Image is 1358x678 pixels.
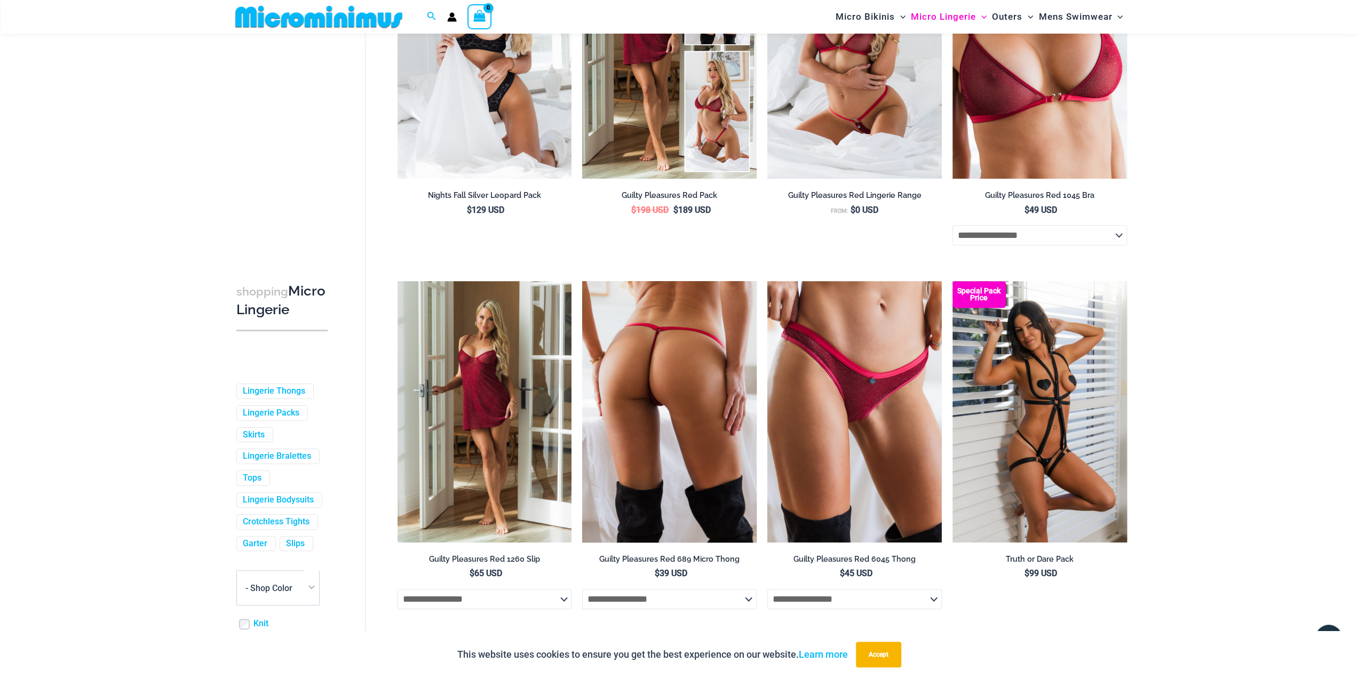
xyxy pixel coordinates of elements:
h2: Truth or Dare Pack [952,554,1127,564]
a: Micro BikinisMenu ToggleMenu Toggle [833,3,908,30]
iframe: TrustedSite Certified [236,36,332,249]
span: $ [631,205,636,215]
a: Tops [243,473,261,484]
span: - Shop Color [236,571,320,606]
span: $ [673,205,678,215]
bdi: 65 USD [470,568,502,578]
h2: Guilty Pleasures Red 1260 Slip [398,554,572,564]
a: Guilty Pleasures Red 1045 Bra [952,190,1127,204]
span: From: [831,208,848,214]
h2: Guilty Pleasures Red 1045 Bra [952,190,1127,201]
button: Accept [856,642,901,667]
a: Truth or Dare Black 1905 Bodysuit 611 Micro 07 Truth or Dare Black 1905 Bodysuit 611 Micro 06Trut... [952,281,1127,543]
bdi: 189 USD [673,205,711,215]
a: Guilty Pleasures Red Pack [582,190,757,204]
span: Micro Lingerie [911,3,976,30]
span: $ [1025,205,1029,215]
h2: Guilty Pleasures Red Lingerie Range [767,190,942,201]
span: Mens Swimwear [1038,3,1112,30]
bdi: 49 USD [1025,205,1057,215]
span: - Shop Color [237,571,319,605]
a: Lingerie Bralettes [243,451,311,462]
a: OutersMenu ToggleMenu Toggle [989,3,1036,30]
a: Learn more [799,649,848,660]
bdi: 39 USD [655,568,687,578]
h2: Guilty Pleasures Red 689 Micro Thong [582,554,757,564]
a: Nights Fall Silver Leopard Pack [398,190,572,204]
a: Lingerie Packs [243,408,299,419]
nav: Site Navigation [831,2,1127,32]
span: shopping [236,285,288,298]
span: Menu Toggle [976,3,987,30]
a: Guilty Pleasures Red 689 Micro Thong [582,554,757,568]
a: Mens SwimwearMenu ToggleMenu Toggle [1036,3,1125,30]
span: Outers [992,3,1022,30]
span: $ [1025,568,1029,578]
a: Garter [243,538,267,549]
a: Crotchless Tights [243,516,309,528]
span: - Shop Color [245,583,292,593]
img: Guilty Pleasures Red 1260 Slip 01 [398,281,572,543]
span: Menu Toggle [895,3,906,30]
h3: Micro Lingerie [236,282,328,319]
a: Guilty Pleasures Red 689 Micro 01Guilty Pleasures Red 689 Micro 02Guilty Pleasures Red 689 Micro 02 [582,281,757,543]
span: $ [839,568,844,578]
a: Lingerie Bodysuits [243,494,314,506]
span: $ [470,568,474,578]
img: Truth or Dare Black 1905 Bodysuit 611 Micro 07 [952,281,1127,543]
a: Guilty Pleasures Red 1260 Slip 01Guilty Pleasures Red 1260 Slip 02Guilty Pleasures Red 1260 Slip 02 [398,281,572,543]
a: View Shopping Cart, empty [467,4,492,29]
b: Special Pack Price [952,288,1006,301]
a: Slips [286,538,305,549]
bdi: 99 USD [1025,568,1057,578]
span: $ [467,205,472,215]
a: Knit [253,619,268,630]
a: Guilty Pleasures Red 6045 Thong 01Guilty Pleasures Red 6045 Thong 02Guilty Pleasures Red 6045 Tho... [767,281,942,543]
h2: Guilty Pleasures Red Pack [582,190,757,201]
a: Account icon link [447,12,457,22]
img: Guilty Pleasures Red 6045 Thong 01 [767,281,942,543]
h2: Guilty Pleasures Red 6045 Thong [767,554,942,564]
h2: Nights Fall Silver Leopard Pack [398,190,572,201]
span: $ [851,205,855,215]
a: Lingerie Thongs [243,386,305,397]
a: Guilty Pleasures Red 1260 Slip [398,554,572,568]
span: Menu Toggle [1112,3,1123,30]
span: Menu Toggle [1022,3,1033,30]
bdi: 0 USD [851,205,878,215]
img: MM SHOP LOGO FLAT [231,5,407,29]
span: $ [655,568,660,578]
a: Truth or Dare Pack [952,554,1127,568]
bdi: 198 USD [631,205,669,215]
p: This website uses cookies to ensure you get the best experience on our website. [457,647,848,663]
a: Search icon link [427,10,436,23]
a: Skirts [243,429,265,441]
bdi: 45 USD [839,568,872,578]
bdi: 129 USD [467,205,504,215]
img: Guilty Pleasures Red 689 Micro 02 [582,281,757,543]
a: Micro LingerieMenu ToggleMenu Toggle [908,3,989,30]
a: Guilty Pleasures Red Lingerie Range [767,190,942,204]
span: Micro Bikinis [836,3,895,30]
a: Guilty Pleasures Red 6045 Thong [767,554,942,568]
